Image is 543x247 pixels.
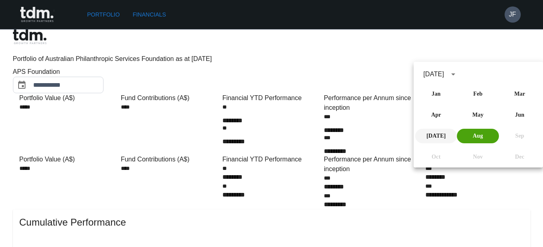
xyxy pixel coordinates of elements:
[324,155,422,174] div: Performance per Annum since inception
[415,87,457,101] button: Jan
[222,155,321,164] div: Financial YTD Performance
[505,6,521,23] button: JF
[457,108,499,122] button: May
[19,93,118,103] div: Portfolio Value (A$)
[499,87,541,101] button: Mar
[13,54,530,64] p: Portfolio of Australian Philanthropic Services Foundation as at [DATE]
[457,129,499,143] button: Aug
[129,7,169,22] a: Financials
[14,77,30,93] button: Choose date, selected date is Aug 31, 2025
[222,93,321,103] div: Financial YTD Performance
[19,216,524,229] span: Cumulative Performance
[324,93,422,113] div: Performance per Annum since inception
[499,108,541,122] button: Jun
[19,155,118,164] div: Portfolio Value (A$)
[84,7,123,22] a: Portfolio
[121,93,219,103] div: Fund Contributions (A$)
[509,10,516,19] h6: JF
[457,87,499,101] button: Feb
[121,155,219,164] div: Fund Contributions (A$)
[423,69,444,79] div: [DATE]
[415,129,457,143] button: [DATE]
[446,67,460,81] button: calendar view is open, switch to year view
[13,67,134,77] div: APS Foundation
[415,108,457,122] button: Apr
